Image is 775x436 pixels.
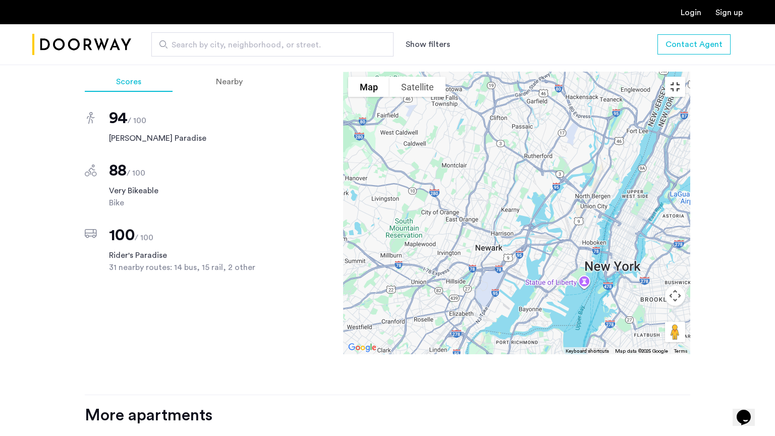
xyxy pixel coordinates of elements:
[390,77,446,97] button: Show satellite imagery
[109,162,127,179] span: 88
[109,261,274,274] span: 31 nearby routes: 14 bus, 15 rail, 2 other
[615,349,668,354] span: Map data ©2025 Google
[406,38,450,50] button: Show or hide filters
[172,39,365,51] span: Search by city, neighborhood, or street.
[128,117,146,125] span: / 100
[346,341,379,354] a: Open this area in Google Maps (opens a new window)
[715,9,743,17] a: Registration
[109,197,274,209] span: Bike
[109,185,274,197] span: Very Bikeable
[85,229,97,238] img: score
[151,32,394,57] input: Apartment Search
[674,348,687,355] a: Terms (opens in new tab)
[116,78,141,86] span: Scores
[733,396,765,426] iframe: chat widget
[681,9,701,17] a: Login
[32,26,131,64] img: logo
[127,169,145,177] span: / 100
[665,322,685,342] button: Drag Pegman onto the map to open Street View
[109,249,274,261] span: Rider's Paradise
[348,77,390,97] button: Show street map
[216,78,243,86] span: Nearby
[85,405,690,425] div: More apartments
[135,234,153,242] span: / 100
[566,348,609,355] button: Keyboard shortcuts
[87,112,95,124] img: score
[109,132,274,144] span: [PERSON_NAME] Paradise
[657,34,731,54] button: button
[665,286,685,306] button: Map camera controls
[109,110,128,126] span: 94
[346,341,379,354] img: Google
[666,38,723,50] span: Contact Agent
[665,77,685,97] button: Toggle fullscreen view
[109,227,135,243] span: 100
[85,165,97,177] img: score
[32,26,131,64] a: Cazamio Logo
